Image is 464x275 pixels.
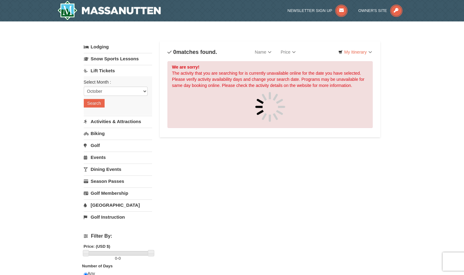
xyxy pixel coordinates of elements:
span: 0 [118,256,121,261]
label: Select Month : [84,79,148,85]
a: Dining Events [84,164,152,175]
a: Golf Instruction [84,211,152,223]
a: Lodging [84,41,152,52]
label: - [84,255,152,262]
strong: We are sorry! [172,65,199,70]
button: Search [84,99,105,107]
h4: Filter By: [84,233,152,239]
span: 0 [173,49,176,55]
a: Lift Tickets [84,65,152,76]
a: Name [250,46,276,58]
a: Golf [84,140,152,151]
div: The activity that you are searching for is currently unavailable online for the date you have sel... [167,61,373,128]
strong: Number of Days [82,264,113,268]
span: Owner's Site [358,8,387,13]
a: My Itinerary [334,47,376,57]
a: Activities & Attractions [84,116,152,127]
a: Golf Membership [84,187,152,199]
h4: matches found. [167,49,217,55]
a: Owner's Site [358,8,402,13]
a: Biking [84,128,152,139]
a: Massanutten Resort [57,1,161,20]
strong: Price: (USD $) [84,244,110,249]
a: [GEOGRAPHIC_DATA] [84,199,152,211]
a: Events [84,152,152,163]
a: Price [276,46,300,58]
img: spinner.gif [255,92,286,122]
a: Season Passes [84,175,152,187]
span: 0 [115,256,117,261]
a: Newsletter Sign Up [287,8,347,13]
a: Snow Sports Lessons [84,53,152,64]
span: Newsletter Sign Up [287,8,332,13]
img: Massanutten Resort Logo [57,1,161,20]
